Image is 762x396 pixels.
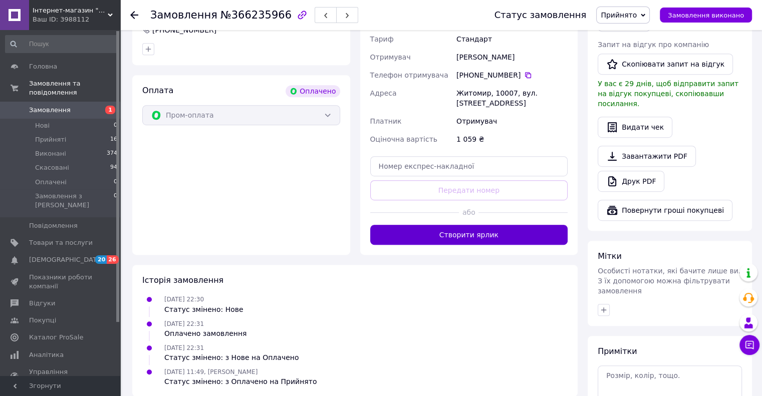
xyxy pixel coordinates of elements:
span: Інтернет-магазин "Bag Market" [33,6,108,15]
span: [DEMOGRAPHIC_DATA] [29,255,103,264]
span: Адреса [370,89,397,97]
button: Чат з покупцем [739,335,759,355]
span: Замовлення виконано [668,12,744,19]
span: Відгуки [29,299,55,308]
span: Замовлення та повідомлення [29,79,120,97]
span: Каталог ProSale [29,333,83,342]
span: Особисті нотатки, які бачите лише ви. З їх допомогою можна фільтрувати замовлення [598,267,740,295]
div: Оплачено [286,85,340,97]
span: Головна [29,62,57,71]
span: Тариф [370,35,394,43]
span: Виконані [35,149,66,158]
span: [DATE] 22:31 [164,344,204,351]
span: 26 [107,255,118,264]
div: Статус замовлення [494,10,587,20]
div: Ваш ID: 3988112 [33,15,120,24]
div: [PERSON_NAME] [454,48,570,66]
div: Отримувач [454,112,570,130]
span: Покупці [29,316,56,325]
span: Примітки [598,346,637,356]
span: Запит на відгук про компанію [598,41,709,49]
span: 0 [114,192,117,210]
span: Управління сайтом [29,367,93,385]
span: Замовлення з [PERSON_NAME] [35,192,114,210]
button: Замовлення виконано [660,8,752,23]
span: Аналітика [29,350,64,359]
span: Оплата [142,86,173,95]
button: Скопіювати запит на відгук [598,54,733,75]
div: Статус змінено: Нове [164,304,243,314]
span: Скасовані [35,163,69,172]
button: Повернути гроші покупцеві [598,200,732,221]
span: Платник [370,117,402,125]
span: Історія замовлення [142,275,223,285]
span: Показники роботи компанії [29,273,93,291]
span: Товари та послуги [29,238,93,247]
span: Мітки [598,251,622,261]
button: Створити ярлик [370,225,568,245]
button: Видати чек [598,117,672,138]
span: Нові [35,121,50,130]
span: 1 [105,106,115,114]
span: Прийняті [35,135,66,144]
span: [DATE] 22:31 [164,320,204,327]
span: Телефон отримувача [370,71,448,79]
span: Отримувач [370,53,411,61]
span: або [459,207,478,217]
span: Замовлення [150,9,217,21]
span: 0 [114,121,117,130]
div: [PHONE_NUMBER] [456,70,568,80]
div: Стандарт [454,30,570,48]
div: Житомир, 10007, вул. [STREET_ADDRESS] [454,84,570,112]
input: Номер експрес-накладної [370,156,568,176]
span: Прийнято [601,11,637,19]
span: Замовлення [29,106,71,115]
span: 20 [95,255,107,264]
span: 0 [114,178,117,187]
input: Пошук [5,35,118,53]
span: Оціночна вартість [370,135,437,143]
span: 16 [110,135,117,144]
a: Завантажити PDF [598,146,696,167]
span: У вас є 29 днів, щоб відправити запит на відгук покупцеві, скопіювавши посилання. [598,80,738,108]
div: Повернутися назад [130,10,138,20]
div: Оплачено замовлення [164,328,246,338]
span: [DATE] 11:49, [PERSON_NAME] [164,368,258,375]
span: Оплачені [35,178,67,187]
div: Статус змінено: з Оплачено на Прийнято [164,376,317,386]
span: 94 [110,163,117,172]
span: Повідомлення [29,221,78,230]
span: 374 [107,149,117,158]
div: Статус змінено: з Нове на Оплачено [164,352,299,362]
span: №366235966 [220,9,292,21]
div: 1 059 ₴ [454,130,570,148]
a: Друк PDF [598,171,664,192]
span: [DATE] 22:30 [164,296,204,303]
